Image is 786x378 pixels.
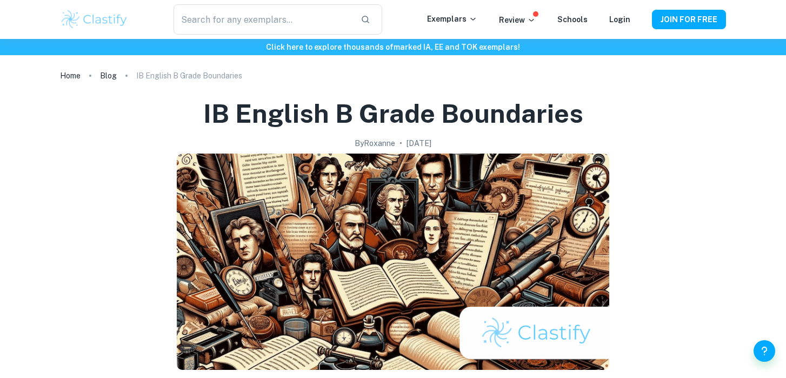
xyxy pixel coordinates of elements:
a: Blog [100,68,117,83]
a: Home [60,68,81,83]
img: IB English B Grade Boundaries cover image [177,154,609,370]
button: JOIN FOR FREE [652,10,726,29]
a: Schools [557,15,588,24]
button: Help and Feedback [754,340,775,362]
input: Search for any exemplars... [174,4,352,35]
h2: By Roxanne [355,137,395,149]
img: Clastify logo [60,9,129,30]
h2: [DATE] [407,137,431,149]
a: Login [609,15,630,24]
h1: IB English B Grade Boundaries [203,96,583,131]
p: Review [499,14,536,26]
h6: Click here to explore thousands of marked IA, EE and TOK exemplars ! [2,41,784,53]
p: Exemplars [427,13,477,25]
p: IB English B Grade Boundaries [136,70,242,82]
p: • [399,137,402,149]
